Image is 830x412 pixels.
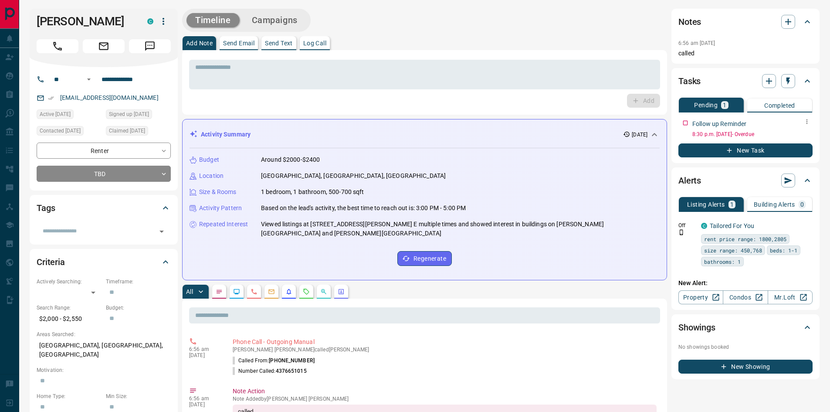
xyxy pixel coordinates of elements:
[106,109,171,122] div: Fri Sep 12 2025
[199,204,242,213] p: Activity Pattern
[754,201,795,208] p: Building Alerts
[199,187,237,197] p: Size & Rooms
[37,197,171,218] div: Tags
[678,74,701,88] h2: Tasks
[397,251,452,266] button: Regenerate
[243,13,306,27] button: Campaigns
[678,360,813,374] button: New Showing
[186,13,240,27] button: Timeline
[216,288,223,295] svg: Notes
[704,246,762,255] span: size range: 450,768
[678,221,696,229] p: Off
[678,11,813,32] div: Notes
[37,14,134,28] h1: [PERSON_NAME]
[678,40,715,46] p: 6:56 am [DATE]
[37,312,102,326] p: $2,000 - $2,550
[701,223,707,229] div: condos.ca
[276,368,307,374] span: 4376651015
[109,126,145,135] span: Claimed [DATE]
[678,279,813,288] p: New Alert:
[189,395,220,402] p: 6:56 am
[251,288,257,295] svg: Calls
[704,235,786,243] span: rent price range: 1800,2805
[37,304,102,312] p: Search Range:
[147,18,153,24] div: condos.ca
[687,201,725,208] p: Listing Alerts
[189,402,220,408] p: [DATE]
[106,392,171,400] p: Min Size:
[233,387,657,396] p: Note Action
[106,126,171,138] div: Sun Sep 14 2025
[261,155,320,164] p: Around $2000-$2400
[37,252,171,272] div: Criteria
[730,201,734,208] p: 1
[303,40,326,46] p: Log Call
[692,119,746,129] p: Follow up Reminder
[261,171,446,180] p: [GEOGRAPHIC_DATA], [GEOGRAPHIC_DATA], [GEOGRAPHIC_DATA]
[129,39,171,53] span: Message
[233,337,657,347] p: Phone Call - Outgoing Manual
[189,352,220,358] p: [DATE]
[37,109,102,122] div: Sun Sep 14 2025
[692,130,813,138] p: 8:30 p.m. [DATE] - Overdue
[694,102,718,108] p: Pending
[40,126,81,135] span: Contacted [DATE]
[723,102,726,108] p: 1
[37,330,171,338] p: Areas Searched:
[764,102,795,109] p: Completed
[768,290,813,304] a: Mr.Loft
[37,392,102,400] p: Home Type:
[303,288,310,295] svg: Requests
[106,278,171,286] p: Timeframe:
[723,290,768,304] a: Condos
[678,174,701,187] h2: Alerts
[268,288,275,295] svg: Emails
[632,131,647,139] p: [DATE]
[233,288,240,295] svg: Lead Browsing Activity
[320,288,327,295] svg: Opportunities
[48,95,54,101] svg: Email Verified
[37,338,171,362] p: [GEOGRAPHIC_DATA], [GEOGRAPHIC_DATA], [GEOGRAPHIC_DATA]
[261,220,660,238] p: Viewed listings at [STREET_ADDRESS][PERSON_NAME] E multiple times and showed interest in building...
[678,71,813,92] div: Tasks
[199,171,224,180] p: Location
[269,358,315,364] span: [PHONE_NUMBER]
[37,278,102,286] p: Actively Searching:
[233,357,315,364] p: Called From:
[261,187,364,197] p: 1 bedroom, 1 bathroom, 500-700 sqft
[109,110,149,119] span: Signed up [DATE]
[678,290,723,304] a: Property
[60,94,159,101] a: [EMAIL_ADDRESS][DOMAIN_NAME]
[233,367,307,375] p: Number Called:
[40,110,71,119] span: Active [DATE]
[199,155,219,164] p: Budget
[84,74,94,85] button: Open
[106,304,171,312] p: Budget:
[261,204,466,213] p: Based on the lead's activity, the best time to reach out is: 3:00 PM - 5:00 PM
[37,255,65,269] h2: Criteria
[678,229,684,235] svg: Push Notification Only
[37,166,171,182] div: TBD
[800,201,804,208] p: 0
[233,396,657,402] p: Note Added by [PERSON_NAME] [PERSON_NAME]
[285,288,292,295] svg: Listing Alerts
[678,143,813,157] button: New Task
[83,39,125,53] span: Email
[37,143,171,159] div: Renter
[199,220,248,229] p: Repeated Interest
[678,317,813,338] div: Showings
[704,257,741,266] span: bathrooms: 1
[678,170,813,191] div: Alerts
[156,225,168,238] button: Open
[190,126,660,143] div: Activity Summary[DATE]
[678,320,715,334] h2: Showings
[37,201,55,215] h2: Tags
[338,288,345,295] svg: Agent Actions
[233,347,657,353] p: [PERSON_NAME] [PERSON_NAME] called [PERSON_NAME]
[37,39,78,53] span: Call
[223,40,254,46] p: Send Email
[710,222,754,229] a: Tailored For You
[37,126,102,138] div: Sun Sep 14 2025
[201,130,251,139] p: Activity Summary
[265,40,293,46] p: Send Text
